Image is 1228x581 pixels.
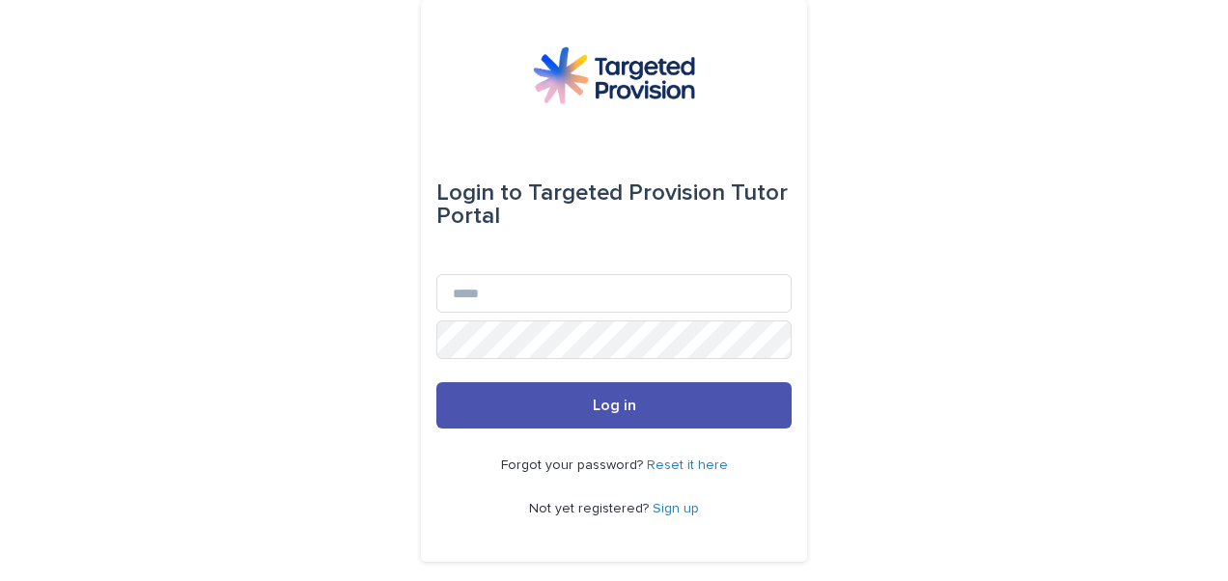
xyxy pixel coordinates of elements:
span: Log in [593,398,636,413]
button: Log in [436,382,792,429]
a: Reset it here [647,458,728,472]
div: Targeted Provision Tutor Portal [436,166,792,243]
span: Not yet registered? [529,502,653,515]
img: M5nRWzHhSzIhMunXDL62 [533,46,695,104]
span: Forgot your password? [501,458,647,472]
span: Login to [436,181,522,205]
a: Sign up [653,502,699,515]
